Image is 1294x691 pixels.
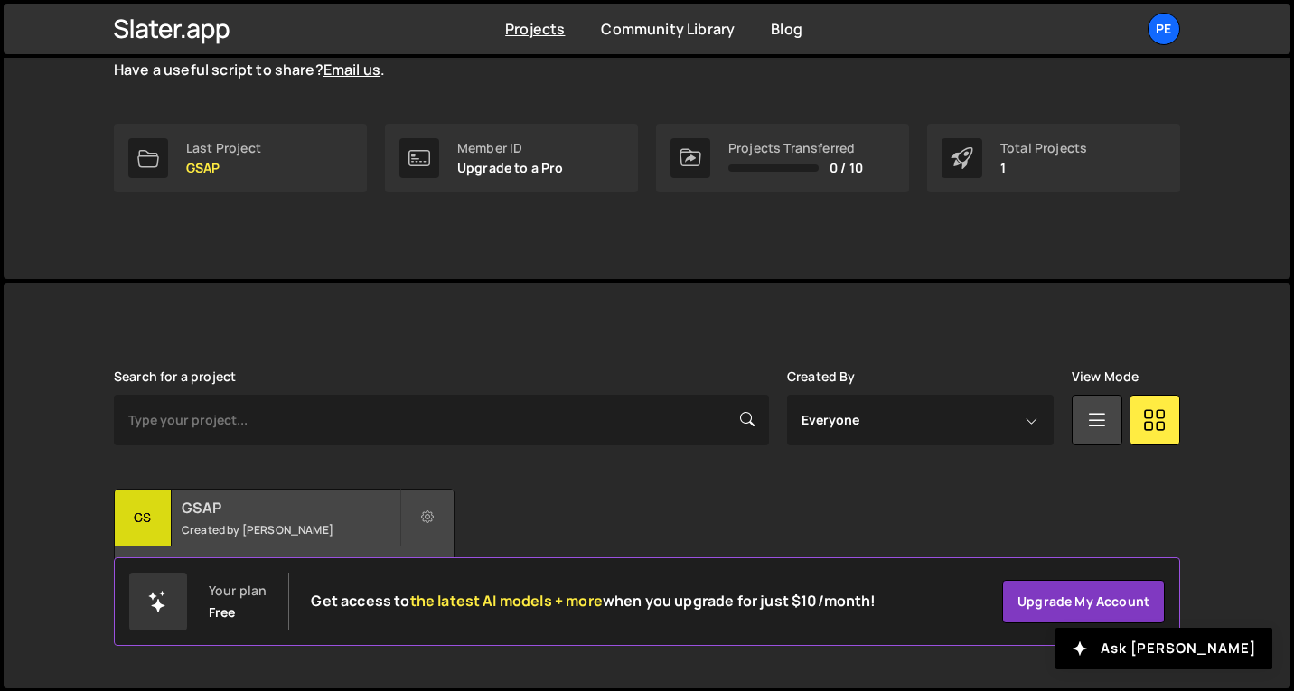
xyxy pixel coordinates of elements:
label: Created By [787,369,856,384]
div: Your plan [209,584,267,598]
span: the latest AI models + more [410,591,603,611]
button: Ask [PERSON_NAME] [1055,628,1272,669]
a: Last Project GSAP [114,124,367,192]
div: No pages have been added to this project [115,546,454,601]
small: Created by [PERSON_NAME] [182,522,399,537]
a: Projects [505,19,565,39]
span: 0 / 10 [830,161,863,175]
p: GSAP [186,161,261,175]
p: Upgrade to a Pro [457,161,564,175]
label: Search for a project [114,369,236,384]
div: Total Projects [1000,141,1087,155]
a: Upgrade my account [1002,580,1165,623]
div: Projects Transferred [728,141,863,155]
h2: Get access to when you upgrade for just $10/month! [311,593,876,610]
a: Blog [771,19,802,39]
p: 1 [1000,161,1087,175]
input: Type your project... [114,395,769,445]
a: GS GSAP Created by [PERSON_NAME] No pages have been added to this project [114,489,455,602]
a: Pe [1148,13,1180,45]
div: Free [209,605,236,620]
div: GS [115,490,172,546]
a: Community Library [601,19,735,39]
a: Email us [323,60,380,79]
label: View Mode [1072,369,1139,384]
div: Member ID [457,141,564,155]
div: Last Project [186,141,261,155]
h2: GSAP [182,498,399,518]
